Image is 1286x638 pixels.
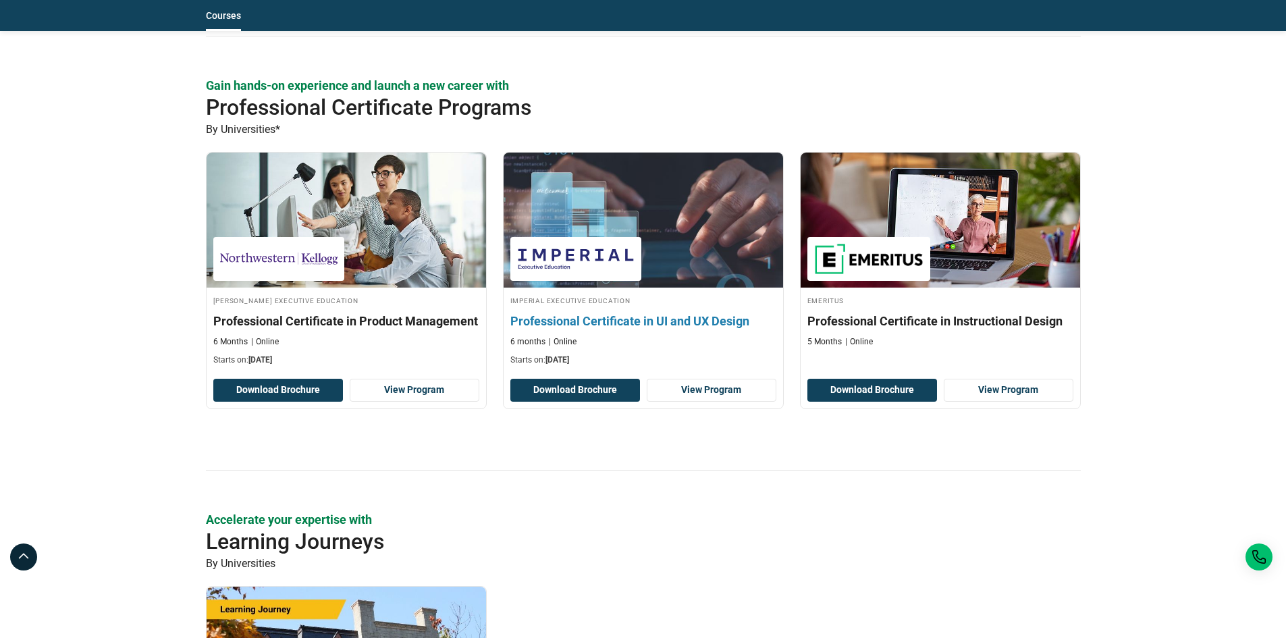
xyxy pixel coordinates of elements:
[510,313,776,329] h3: Professional Certificate in UI and UX Design
[206,77,1081,94] p: Gain hands-on experience and launch a new career with
[207,153,486,373] a: Product Design and Innovation Course by Kellogg Executive Education - September 4, 2025 Kellogg E...
[206,511,1081,528] p: Accelerate your expertise with
[206,121,1081,138] p: By Universities*
[206,94,993,121] h2: Professional Certificate Programs
[220,244,338,274] img: Kellogg Executive Education
[213,313,479,329] h3: Professional Certificate in Product Management
[647,379,776,402] a: View Program
[213,294,479,306] h4: [PERSON_NAME] Executive Education
[944,379,1073,402] a: View Program
[510,336,545,348] p: 6 months
[213,379,343,402] button: Download Brochure
[206,555,1081,573] p: By Universities
[350,379,479,402] a: View Program
[510,379,640,402] button: Download Brochure
[510,294,776,306] h4: Imperial Executive Education
[545,355,569,365] span: [DATE]
[814,244,923,274] img: Emeritus
[807,379,937,402] button: Download Brochure
[206,528,993,555] h2: Learning Journeys
[213,354,479,366] p: Starts on:
[801,153,1080,354] a: Product Design and Innovation Course by Emeritus - Emeritus Emeritus Professional Certificate in ...
[845,336,873,348] p: Online
[807,294,1073,306] h4: Emeritus
[248,355,272,365] span: [DATE]
[510,354,776,366] p: Starts on:
[213,336,248,348] p: 6 Months
[801,153,1080,288] img: Professional Certificate in Instructional Design | Online Product Design and Innovation Course
[504,153,783,373] a: Product Design and Innovation Course by Imperial Executive Education - November 6, 2025 Imperial ...
[207,153,486,288] img: Professional Certificate in Product Management | Online Product Design and Innovation Course
[489,146,797,294] img: Professional Certificate in UI and UX Design | Online Product Design and Innovation Course
[251,336,279,348] p: Online
[549,336,577,348] p: Online
[517,244,635,274] img: Imperial Executive Education
[807,336,842,348] p: 5 Months
[807,313,1073,329] h3: Professional Certificate in Instructional Design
